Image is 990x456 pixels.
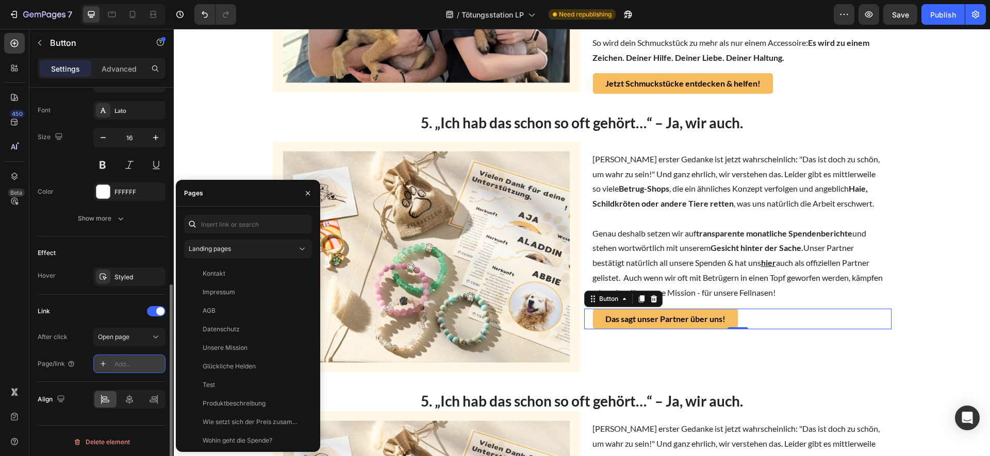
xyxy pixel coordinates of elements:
div: Glückliche Helden [203,362,256,371]
strong: Betrug-Shops [445,425,496,434]
iframe: To enrich screen reader interactions, please activate Accessibility in Grammarly extension settings [174,29,990,456]
span: / [457,9,459,20]
div: Datenschutz [203,325,240,334]
div: Pages [184,189,203,198]
div: Effect [38,248,56,258]
p: 7 [68,8,72,21]
img: gempages_446525941431141586-713c2606-3474-4458-aa5b-429de095f737.jpg [99,113,406,343]
button: Delete element [38,434,166,450]
p: [PERSON_NAME] erster Gedanke ist jetzt wahrscheinlich: "Das ist doch zu schön, um wahr zu sein!" ... [419,393,709,452]
span: Tötungsstation LP [461,9,524,20]
p: Button [50,37,138,49]
div: Link [38,307,50,316]
div: Hover [38,271,56,280]
div: Beta [8,189,25,197]
div: Undo/Redo [194,4,236,25]
input: Insert link or search [184,215,312,233]
a: Jetzt Schmuckstücke entdecken & helfen! [419,44,599,65]
div: Styled [114,273,163,282]
strong: Gesicht hinter der Sache. [537,214,630,224]
span: Save [892,10,909,19]
a: hier [587,229,602,239]
div: Page/link [38,359,75,368]
strong: transparente monatliche Spendenberichte [522,199,679,209]
p: [PERSON_NAME] erster Gedanke ist jetzt wahrscheinlich: "Das ist doch zu schön, um wahr zu sein!" ... [419,123,709,182]
h2: 5. „Ich hab das schon so oft gehört…“ – Ja, wir auch. [99,83,718,104]
button: Landing pages [184,240,312,258]
button: Show more [38,209,166,228]
div: Open Intercom Messenger [955,406,980,430]
div: Publish [930,9,956,20]
p: Advanced [102,63,137,74]
p: Genau deshalb setzen wir auf und stehen wortwörtlich mit unserem Unser Partner bestätigt natürlic... [419,182,709,272]
div: Kontakt [203,269,225,278]
div: Button [423,265,447,275]
div: Lato [114,106,163,115]
span: Landing pages [189,245,231,252]
div: Produktbeschreibung [203,399,266,408]
div: FFFFFF [114,188,163,197]
button: <p><span style="color:#000000;"><strong>Das sagt unser Partner über uns!</strong></span></p> [419,280,564,300]
div: Wie setzt sich der Preis zusammen? [203,417,302,427]
div: Show more [78,213,126,224]
span: Open page [98,333,129,341]
p: 5. „Ich hab das schon so oft gehört…“ – Ja, wir auch. [1,363,815,381]
div: Wohin geht die Spende? [203,436,272,445]
button: 7 [4,4,77,25]
div: AGB [203,306,216,315]
div: Color [38,187,54,196]
div: 450 [10,110,25,118]
div: Size [38,130,65,144]
div: Test [203,380,215,390]
div: Rich Text Editor. Editing area: main [410,123,718,280]
button: Publish [921,4,965,25]
p: Settings [51,63,80,74]
div: Delete element [73,436,130,448]
div: Impressum [203,288,235,297]
strong: Das sagt unser Partner über uns! [432,285,552,295]
strong: Betrug-Shops [445,155,496,164]
button: Save [883,4,917,25]
button: Open page [93,328,166,346]
strong: Jetzt Schmuckstücke entdecken & helfen! [432,49,587,59]
div: Align [38,393,67,407]
div: Font [38,106,51,115]
div: Add... [114,360,163,369]
span: Need republishing [559,10,612,19]
div: Unsere Mission [203,343,247,352]
div: After click [38,332,68,342]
